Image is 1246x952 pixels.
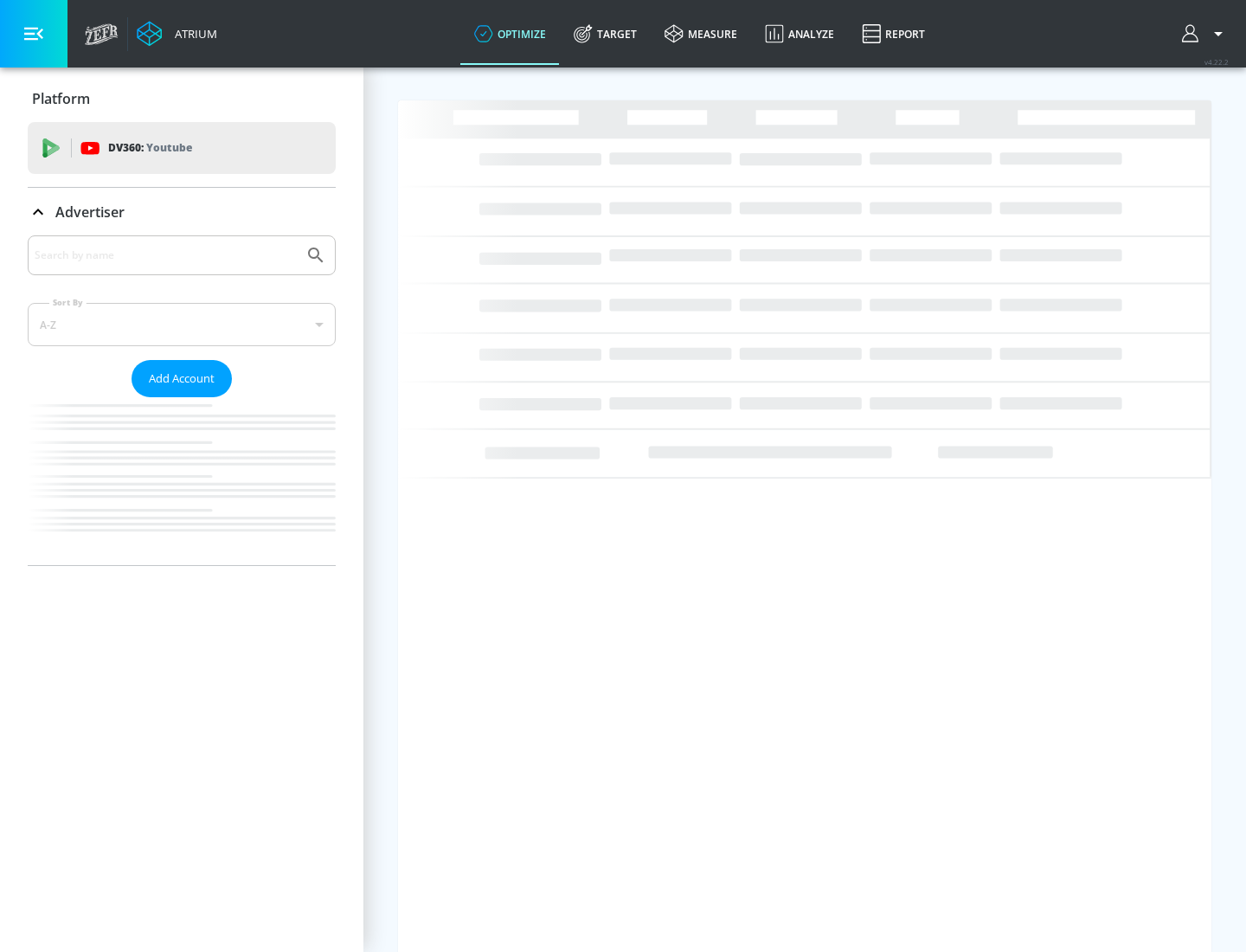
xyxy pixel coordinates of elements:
div: DV360: Youtube [28,122,336,174]
a: Report [848,3,939,65]
div: Atrium [168,26,217,42]
div: A-Z [28,303,336,346]
p: DV360: [108,138,192,158]
a: Analyze [751,3,848,65]
span: Add Account [149,369,215,389]
span: v 4.22.2 [1204,57,1229,67]
a: Target [560,3,651,65]
nav: list of Advertiser [28,397,336,565]
label: Sort By [49,297,87,308]
div: Platform [28,74,336,123]
a: optimize [460,3,560,65]
p: Youtube [146,138,192,157]
a: measure [651,3,751,65]
div: Advertiser [28,235,336,565]
div: Advertiser [28,188,336,236]
input: Search by name [35,244,297,267]
p: Platform [32,89,90,108]
button: Add Account [132,360,232,397]
p: Advertiser [55,203,125,222]
a: Atrium [137,21,217,47]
